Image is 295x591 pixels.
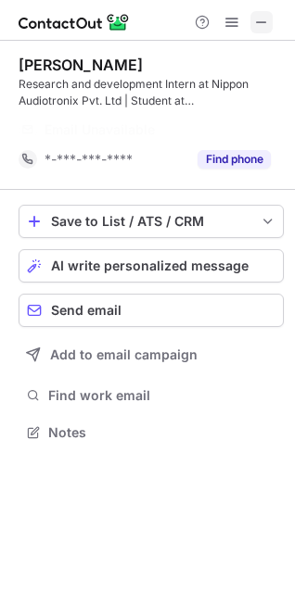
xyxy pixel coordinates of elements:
[19,294,284,327] button: Send email
[19,11,130,33] img: ContactOut v5.3.10
[19,205,284,238] button: save-profile-one-click
[45,121,155,138] span: Email Unavailable
[50,347,198,362] span: Add to email campaign
[51,258,249,273] span: AI write personalized message
[19,249,284,283] button: AI write personalized message
[19,76,284,109] div: Research and development Intern at Nippon Audiotronix Pvt. Ltd | Student at [GEOGRAPHIC_DATA], [G...
[48,387,276,404] span: Find work email
[51,303,122,318] span: Send email
[19,383,284,409] button: Find work email
[19,420,284,446] button: Notes
[51,214,251,229] div: Save to List / ATS / CRM
[48,424,276,441] span: Notes
[198,150,271,169] button: Reveal Button
[19,56,143,74] div: [PERSON_NAME]
[19,338,284,371] button: Add to email campaign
